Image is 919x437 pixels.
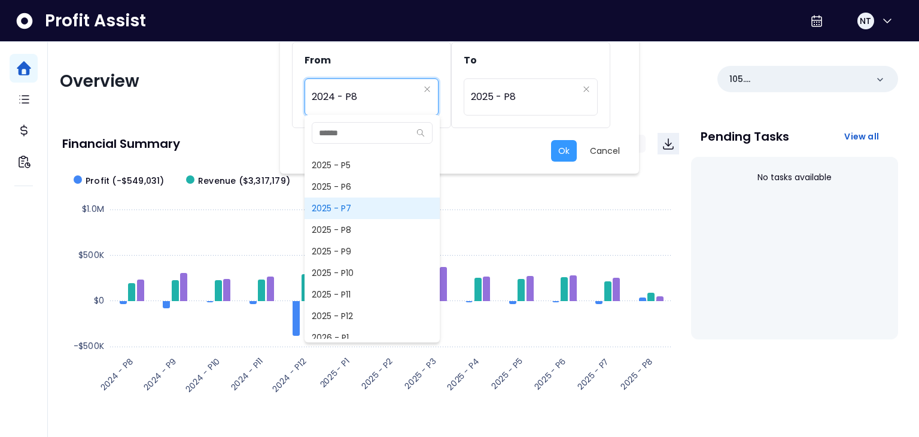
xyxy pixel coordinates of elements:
span: From [305,53,331,67]
svg: close [424,86,431,93]
span: To [464,53,477,67]
span: Profit Assist [45,10,146,32]
span: 2025 - P8 [305,219,440,241]
span: 2025 - P12 [305,305,440,327]
span: 2025 - P9 [305,241,440,262]
button: Ok [551,140,577,162]
button: Cancel [583,140,627,162]
svg: search [416,129,425,137]
span: 2025 - P11 [305,284,440,305]
span: 2025 - P6 [305,176,440,198]
span: 2025 - P8 [471,83,578,111]
button: Clear [583,83,590,95]
span: NT [860,15,871,27]
span: 2025 - P5 [305,154,440,176]
span: 2025 - P10 [305,262,440,284]
svg: close [583,86,590,93]
span: 2025 - P7 [305,198,440,219]
button: Clear [424,83,431,95]
span: 2024 - P8 [312,83,419,111]
span: 2026 - P1 [305,327,440,348]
